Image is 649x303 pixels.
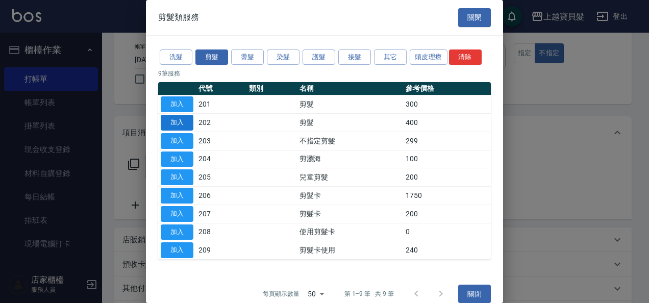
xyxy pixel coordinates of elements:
[196,82,246,95] th: 代號
[160,49,192,65] button: 洗髮
[158,69,491,78] p: 9 筆服務
[344,289,394,298] p: 第 1–9 筆 共 9 筆
[374,49,407,65] button: 其它
[403,205,491,223] td: 200
[161,224,193,240] button: 加入
[196,168,246,187] td: 205
[196,241,246,260] td: 209
[196,132,246,150] td: 203
[158,12,199,22] span: 剪髮類服務
[196,205,246,223] td: 207
[403,150,491,168] td: 100
[263,289,299,298] p: 每頁顯示數量
[196,187,246,205] td: 206
[231,49,264,65] button: 燙髮
[161,242,193,258] button: 加入
[161,151,193,167] button: 加入
[161,133,193,149] button: 加入
[449,49,482,65] button: 清除
[196,95,246,114] td: 201
[297,205,403,223] td: 剪髮卡
[403,132,491,150] td: 299
[161,206,193,222] button: 加入
[297,223,403,241] td: 使用剪髮卡
[297,150,403,168] td: 剪瀏海
[297,82,403,95] th: 名稱
[403,95,491,114] td: 300
[403,187,491,205] td: 1750
[297,187,403,205] td: 剪髮卡
[297,95,403,114] td: 剪髮
[410,49,447,65] button: 頭皮理療
[196,114,246,132] td: 202
[297,168,403,187] td: 兒童剪髮
[297,241,403,260] td: 剪髮卡使用
[267,49,299,65] button: 染髮
[403,241,491,260] td: 240
[161,169,193,185] button: 加入
[403,114,491,132] td: 400
[195,49,228,65] button: 剪髮
[303,49,335,65] button: 護髮
[196,223,246,241] td: 208
[458,8,491,27] button: 關閉
[403,168,491,187] td: 200
[403,223,491,241] td: 0
[403,82,491,95] th: 參考價格
[161,188,193,204] button: 加入
[161,96,193,112] button: 加入
[196,150,246,168] td: 204
[338,49,371,65] button: 接髮
[297,114,403,132] td: 剪髮
[297,132,403,150] td: 不指定剪髮
[161,115,193,131] button: 加入
[246,82,297,95] th: 類別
